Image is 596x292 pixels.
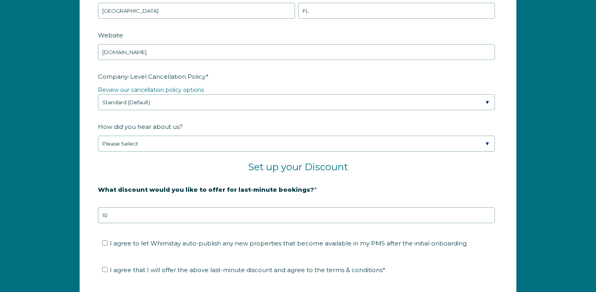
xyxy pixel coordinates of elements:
strong: 20% is recommended, minimum of 10% [98,199,223,206]
input: I agree that I will offer the above last-minute discount and agree to the terms & conditions* [102,267,107,272]
span: How did you hear about us? [98,121,183,133]
span: Website [98,29,123,41]
strong: What discount would you like to offer for last-minute bookings? [98,186,314,193]
input: I agree to let Whimstay auto-publish any new properties that become available in my PMS after the... [102,240,107,245]
span: I agree that I will offer the above last-minute discount and agree to the terms & conditions [110,266,385,274]
span: Company-Level Cancellation Policy [98,70,206,83]
span: I agree to let Whimstay auto-publish any new properties that become available in my PMS after the... [110,239,468,247]
a: Review our cancellation policy options [98,86,204,93]
span: Set up your Discount [248,161,348,173]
